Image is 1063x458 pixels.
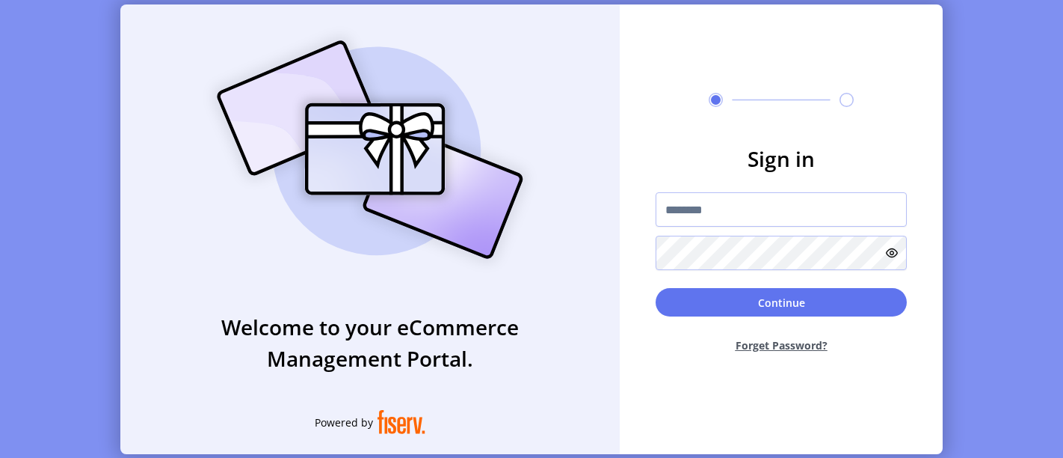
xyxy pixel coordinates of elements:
h3: Welcome to your eCommerce Management Portal. [120,311,620,374]
img: card_Illustration.svg [194,24,546,275]
span: Powered by [315,415,373,430]
h3: Sign in [656,143,907,174]
button: Continue [656,288,907,317]
button: Forget Password? [656,326,907,365]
